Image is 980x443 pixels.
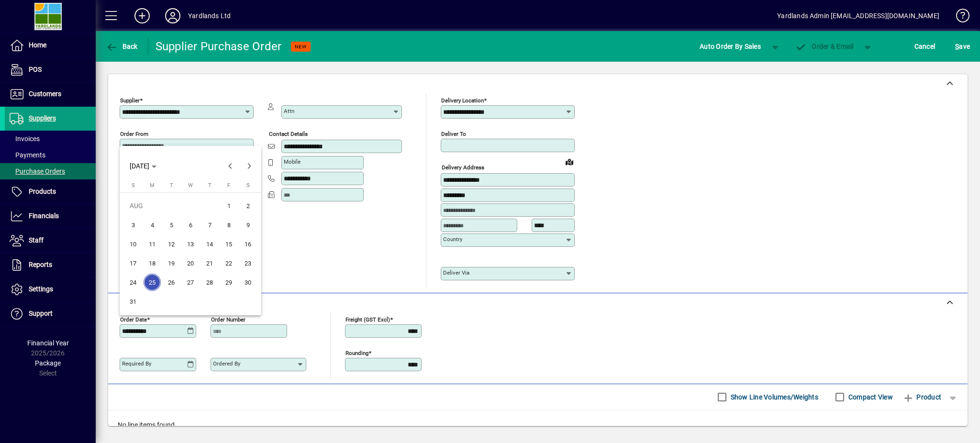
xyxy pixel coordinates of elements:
[238,196,257,215] button: Sat Aug 02 2025
[238,273,257,292] button: Sat Aug 30 2025
[163,255,180,272] span: 19
[144,274,161,291] span: 25
[238,234,257,254] button: Sat Aug 16 2025
[123,292,143,311] button: Sun Aug 31 2025
[143,234,162,254] button: Mon Aug 11 2025
[150,182,155,188] span: M
[144,216,161,233] span: 4
[163,274,180,291] span: 26
[239,255,256,272] span: 23
[201,255,218,272] span: 21
[124,216,142,233] span: 3
[201,274,218,291] span: 28
[219,215,238,234] button: Fri Aug 08 2025
[181,254,200,273] button: Wed Aug 20 2025
[123,254,143,273] button: Sun Aug 17 2025
[123,234,143,254] button: Sun Aug 10 2025
[144,255,161,272] span: 18
[200,215,219,234] button: Thu Aug 07 2025
[123,196,219,215] td: AUG
[162,273,181,292] button: Tue Aug 26 2025
[182,255,199,272] span: 20
[124,274,142,291] span: 24
[181,234,200,254] button: Wed Aug 13 2025
[162,215,181,234] button: Tue Aug 05 2025
[238,215,257,234] button: Sat Aug 09 2025
[220,197,237,214] span: 1
[200,254,219,273] button: Thu Aug 21 2025
[130,162,149,170] span: [DATE]
[208,182,212,188] span: T
[143,273,162,292] button: Mon Aug 25 2025
[220,235,237,253] span: 15
[124,293,142,310] span: 31
[220,216,237,233] span: 8
[219,273,238,292] button: Fri Aug 29 2025
[188,182,193,188] span: W
[246,182,250,188] span: S
[143,215,162,234] button: Mon Aug 04 2025
[124,235,142,253] span: 10
[126,157,160,175] button: Choose month and year
[163,235,180,253] span: 12
[227,182,230,188] span: F
[239,274,256,291] span: 30
[181,215,200,234] button: Wed Aug 06 2025
[200,234,219,254] button: Thu Aug 14 2025
[220,274,237,291] span: 29
[163,216,180,233] span: 5
[144,235,161,253] span: 11
[182,235,199,253] span: 13
[201,235,218,253] span: 14
[143,254,162,273] button: Mon Aug 18 2025
[219,254,238,273] button: Fri Aug 22 2025
[123,273,143,292] button: Sun Aug 24 2025
[182,274,199,291] span: 27
[238,254,257,273] button: Sat Aug 23 2025
[162,254,181,273] button: Tue Aug 19 2025
[220,255,237,272] span: 22
[123,215,143,234] button: Sun Aug 03 2025
[201,216,218,233] span: 7
[181,273,200,292] button: Wed Aug 27 2025
[239,197,256,214] span: 2
[219,234,238,254] button: Fri Aug 15 2025
[124,255,142,272] span: 17
[170,182,173,188] span: T
[182,216,199,233] span: 6
[239,235,256,253] span: 16
[200,273,219,292] button: Thu Aug 28 2025
[239,216,256,233] span: 9
[221,156,240,176] button: Previous month
[219,196,238,215] button: Fri Aug 01 2025
[162,234,181,254] button: Tue Aug 12 2025
[240,156,259,176] button: Next month
[132,182,135,188] span: S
